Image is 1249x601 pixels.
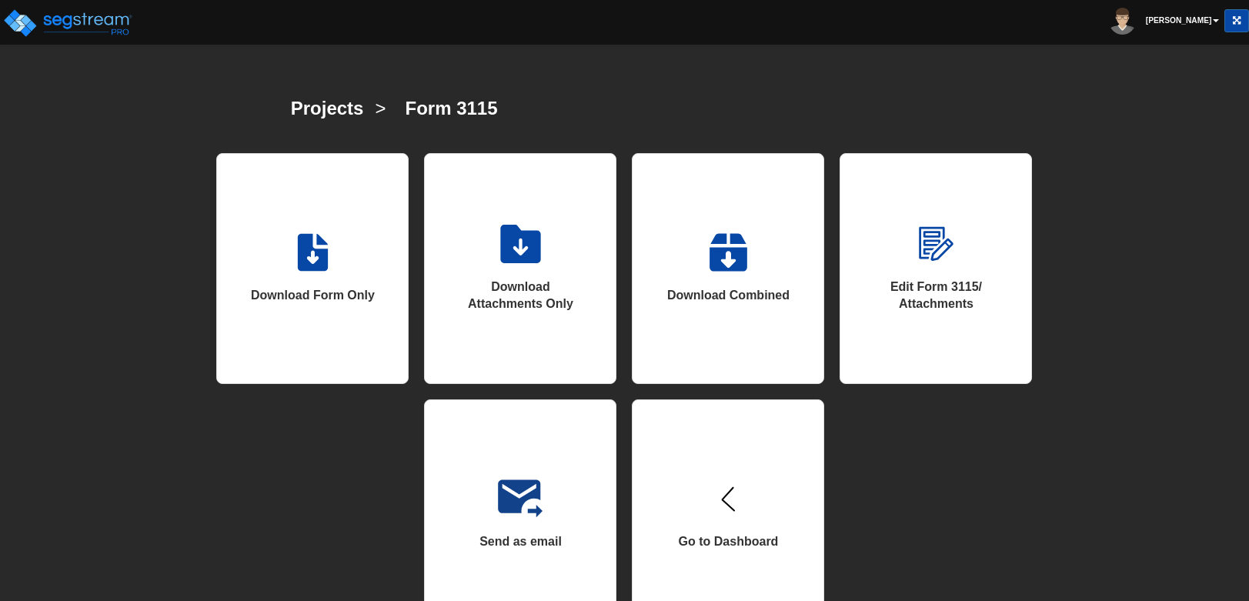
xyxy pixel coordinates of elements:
[251,287,375,305] div: Download Form Only
[709,233,748,272] img: Download Combined Icon
[2,8,133,38] img: logo_pro_r.png
[871,279,1000,314] div: Edit Form 3115/ Attachments
[679,533,779,551] div: Go to Dashboard
[375,98,386,122] h3: >
[297,233,329,272] img: Download Form Only Icon
[1146,16,1211,25] b: [PERSON_NAME]
[917,225,956,263] img: Edit Form 3115/Attachments Icon
[279,83,364,130] a: Projects
[291,98,364,122] h3: Projects
[405,98,497,122] h3: Form 3115
[393,83,497,130] a: Form 3115
[479,533,562,551] div: Send as email
[498,479,543,518] img: Edit Form 3115/Attachments Icon
[500,225,541,263] img: Download Attachments Only Icon
[216,153,409,384] a: Download Form Only
[1109,8,1136,35] img: avatar.png
[632,153,824,384] a: Download Combined
[709,479,747,518] img: Dashboard Icon
[424,153,616,384] a: Download Attachments Only
[667,287,790,305] div: Download Combined
[840,153,1032,384] a: Edit Form 3115/ Attachments
[456,279,585,314] div: Download Attachments Only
